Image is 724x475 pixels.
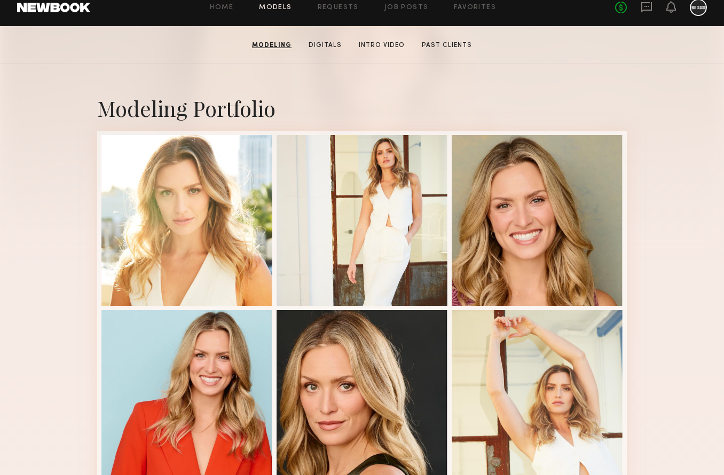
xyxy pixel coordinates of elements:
[97,94,627,122] div: Modeling Portfolio
[259,4,292,11] a: Models
[318,4,359,11] a: Requests
[248,41,296,50] a: Modeling
[454,4,496,11] a: Favorites
[304,41,346,50] a: Digitals
[418,41,476,50] a: Past Clients
[384,4,429,11] a: Job Posts
[210,4,234,11] a: Home
[355,41,409,50] a: Intro Video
